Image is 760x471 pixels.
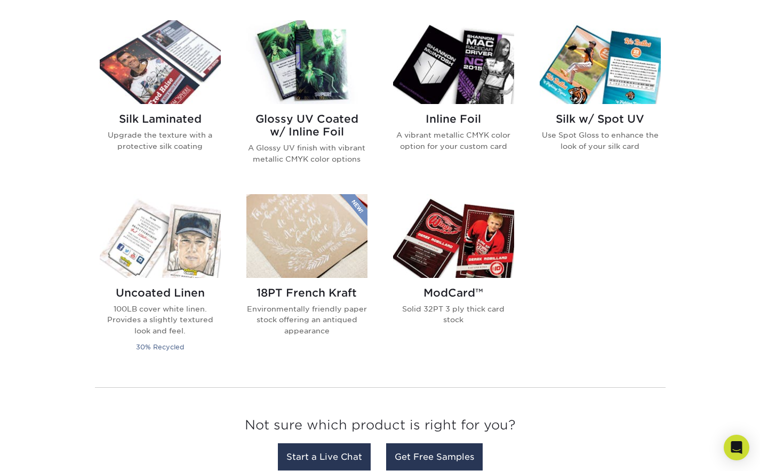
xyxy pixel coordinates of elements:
h2: Silk Laminated [100,113,221,125]
h2: Uncoated Linen [100,286,221,299]
img: Silk Laminated Trading Cards [100,20,221,104]
p: Solid 32PT 3 ply thick card stock [393,304,514,325]
img: Uncoated Linen Trading Cards [100,194,221,278]
a: Uncoated Linen Trading Cards Uncoated Linen 100LB cover white linen. Provides a slightly textured... [100,194,221,366]
h3: Not sure which product is right for you? [95,409,666,446]
a: Start a Live Chat [278,443,371,470]
h2: Inline Foil [393,113,514,125]
a: Silk w/ Spot UV Trading Cards Silk w/ Spot UV Use Spot Gloss to enhance the look of your silk card [540,20,661,181]
a: Glossy UV Coated w/ Inline Foil Trading Cards Glossy UV Coated w/ Inline Foil A Glossy UV finish ... [246,20,367,181]
img: New Product [341,194,367,226]
a: 18PT French Kraft Trading Cards 18PT French Kraft Environmentally friendly paper stock offering a... [246,194,367,366]
img: 18PT French Kraft Trading Cards [246,194,367,278]
img: Inline Foil Trading Cards [393,20,514,104]
small: 30% Recycled [136,343,184,351]
h2: ModCard™ [393,286,514,299]
h2: Silk w/ Spot UV [540,113,661,125]
p: Upgrade the texture with a protective silk coating [100,130,221,151]
img: Silk w/ Spot UV Trading Cards [540,20,661,104]
a: Inline Foil Trading Cards Inline Foil A vibrant metallic CMYK color option for your custom card [393,20,514,181]
h2: Glossy UV Coated w/ Inline Foil [246,113,367,138]
img: Glossy UV Coated w/ Inline Foil Trading Cards [246,20,367,104]
img: ModCard™ Trading Cards [393,194,514,278]
p: A Glossy UV finish with vibrant metallic CMYK color options [246,142,367,164]
div: Open Intercom Messenger [724,435,749,460]
p: A vibrant metallic CMYK color option for your custom card [393,130,514,151]
p: Environmentally friendly paper stock offering an antiqued appearance [246,304,367,336]
h2: 18PT French Kraft [246,286,367,299]
a: Silk Laminated Trading Cards Silk Laminated Upgrade the texture with a protective silk coating [100,20,221,181]
p: 100LB cover white linen. Provides a slightly textured look and feel. [100,304,221,336]
p: Use Spot Gloss to enhance the look of your silk card [540,130,661,151]
a: ModCard™ Trading Cards ModCard™ Solid 32PT 3 ply thick card stock [393,194,514,366]
a: Get Free Samples [386,443,483,470]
